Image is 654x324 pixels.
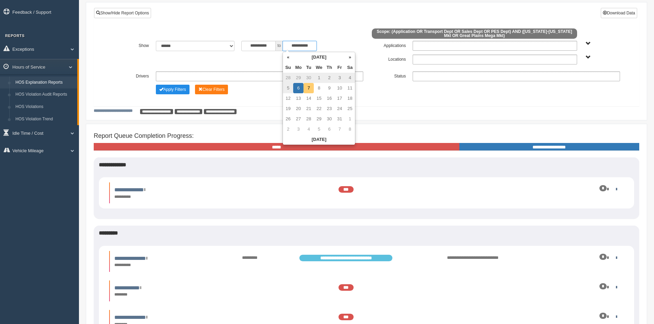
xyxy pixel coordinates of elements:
li: Expand [109,251,624,272]
a: Show/Hide Report Options [94,8,151,18]
a: HOS Violation Audit Reports [12,88,77,101]
button: Change Filter Options [195,85,228,94]
td: 31 [334,114,345,124]
td: 16 [324,93,334,104]
td: 3 [293,124,303,134]
td: 17 [334,93,345,104]
td: 23 [324,104,334,114]
td: 4 [345,73,355,83]
a: HOS Explanation Reports [12,76,77,89]
th: » [345,52,355,62]
a: HOS Violations [12,101,77,113]
td: 25 [345,104,355,114]
td: 9 [324,83,334,93]
td: 12 [283,93,293,104]
td: 13 [293,93,303,104]
label: Status [367,71,410,80]
th: [DATE] [283,134,355,145]
th: « [283,52,293,62]
td: 18 [345,93,355,104]
label: Drivers [110,71,152,80]
td: 11 [345,83,355,93]
td: 30 [324,114,334,124]
th: Tu [303,62,314,73]
td: 14 [303,93,314,104]
th: Fr [334,62,345,73]
td: 7 [334,124,345,134]
li: Expand [109,182,624,203]
td: 20 [293,104,303,114]
td: 30 [303,73,314,83]
button: Download Data [601,8,637,18]
label: Locations [367,55,410,63]
td: 28 [283,73,293,83]
label: Applications [367,41,410,49]
td: 22 [314,104,324,114]
td: 4 [303,124,314,134]
td: 28 [303,114,314,124]
th: Th [324,62,334,73]
button: Change Filter Options [156,85,190,94]
th: [DATE] [293,52,345,62]
td: 15 [314,93,324,104]
label: Show [110,41,152,49]
span: to [276,41,283,51]
td: 19 [283,104,293,114]
td: 2 [283,124,293,134]
td: 1 [345,114,355,124]
td: 7 [303,83,314,93]
a: HOS Violation Trend [12,113,77,125]
td: 1 [314,73,324,83]
td: 24 [334,104,345,114]
td: 5 [314,124,324,134]
td: 10 [334,83,345,93]
th: Su [283,62,293,73]
td: 26 [283,114,293,124]
td: 29 [314,114,324,124]
td: 8 [314,83,324,93]
td: 2 [324,73,334,83]
th: Sa [345,62,355,73]
th: Mo [293,62,303,73]
td: 3 [334,73,345,83]
td: 8 [345,124,355,134]
td: 6 [324,124,334,134]
td: 21 [303,104,314,114]
td: 5 [283,83,293,93]
td: 29 [293,73,303,83]
th: We [314,62,324,73]
td: 27 [293,114,303,124]
h4: Report Queue Completion Progress: [94,133,639,140]
span: Scope: (Application OR Transport Dept OR Sales Dept OR PES Dept) AND ([US_STATE]-[US_STATE] Mkt O... [372,28,577,39]
td: 6 [293,83,303,93]
li: Expand [109,280,624,301]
